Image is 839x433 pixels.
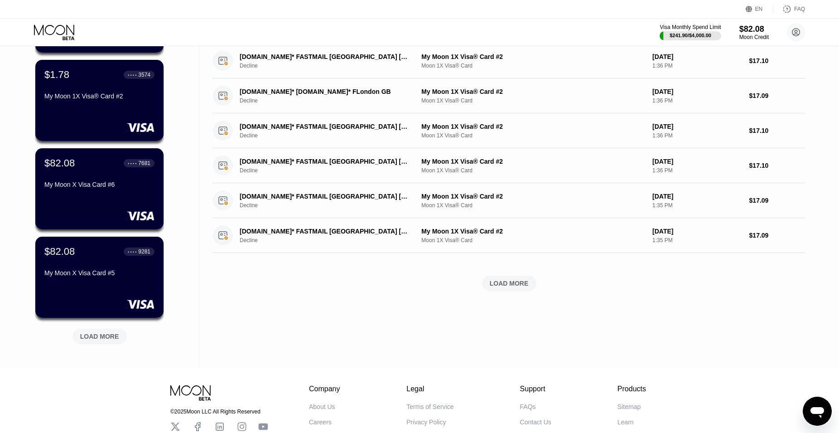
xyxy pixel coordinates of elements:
div: [DOMAIN_NAME]* [DOMAIN_NAME]* FLondon GBDeclineMy Moon 1X Visa® Card #2Moon 1X Visa® Card[DATE]1:... [213,78,805,113]
div: Decline [240,237,421,243]
div: 9281 [138,248,150,255]
div: 1:36 PM [652,63,742,69]
div: ● ● ● ● [128,250,137,253]
div: $17.09 [749,92,805,99]
div: Support [520,385,551,393]
div: $1.78 [44,69,69,81]
div: $17.09 [749,197,805,204]
div: Visa Monthly Spend Limit [660,24,721,30]
div: [DATE] [652,193,742,200]
div: Decline [240,202,421,209]
div: FAQ [773,5,805,14]
div: Privacy Policy [406,418,446,426]
div: Moon 1X Visa® Card [421,132,645,139]
div: [DOMAIN_NAME]* [DOMAIN_NAME]* FLondon GB [240,88,408,95]
div: $17.10 [749,57,805,64]
div: $82.08 [44,246,75,258]
div: ● ● ● ● [128,162,137,165]
div: 1:35 PM [652,202,742,209]
div: [DOMAIN_NAME]* FASTMAIL [GEOGRAPHIC_DATA] [GEOGRAPHIC_DATA] [240,193,408,200]
div: 1:36 PM [652,97,742,104]
div: [DOMAIN_NAME]* FASTMAIL [GEOGRAPHIC_DATA] [GEOGRAPHIC_DATA] [240,123,408,130]
div: EN [746,5,773,14]
div: About Us [309,403,335,410]
div: My Moon 1X Visa® Card #2 [421,88,645,95]
div: © 2025 Moon LLC All Rights Reserved [170,409,268,415]
div: Decline [240,167,421,174]
div: LOAD MORE [213,276,805,291]
div: $82.08● ● ● ●7681My Moon X Visa Card #6 [35,148,164,229]
div: $82.08 [739,24,769,34]
div: Moon 1X Visa® Card [421,167,645,174]
div: 1:36 PM [652,132,742,139]
div: My Moon 1X Visa® Card #2 [421,123,645,130]
div: My Moon 1X Visa® Card #2 [421,193,645,200]
div: Terms of Service [406,403,453,410]
div: ● ● ● ● [128,73,137,76]
div: Moon 1X Visa® Card [421,237,645,243]
div: LOAD MORE [80,332,119,341]
div: $17.10 [749,162,805,169]
div: Decline [240,63,421,69]
div: My Moon 1X Visa® Card #2 [421,53,645,60]
div: 1:36 PM [652,167,742,174]
div: LOAD MORE [490,279,529,287]
div: [DOMAIN_NAME]* FASTMAIL [GEOGRAPHIC_DATA] [GEOGRAPHIC_DATA] [240,228,408,235]
div: My Moon 1X Visa® Card #2 [44,92,154,100]
div: $241.90 / $4,000.00 [670,33,711,38]
div: [DOMAIN_NAME]* FASTMAIL [GEOGRAPHIC_DATA] [GEOGRAPHIC_DATA]DeclineMy Moon 1X Visa® Card #2Moon 1X... [213,44,805,78]
div: EN [755,6,763,12]
div: FAQ [794,6,805,12]
div: My Moon X Visa Card #5 [44,269,154,277]
div: My Moon 1X Visa® Card #2 [421,158,645,165]
div: Products [617,385,646,393]
div: Company [309,385,340,393]
div: [DATE] [652,53,742,60]
div: Sitemap [617,403,641,410]
div: 7681 [138,160,150,166]
div: Learn [617,418,634,426]
div: Legal [406,385,453,393]
div: Moon 1X Visa® Card [421,97,645,104]
div: [DATE] [652,228,742,235]
div: $82.08 [44,157,75,169]
div: Moon Credit [739,34,769,40]
div: $17.10 [749,127,805,134]
div: Careers [309,418,332,426]
div: My Moon X Visa Card #6 [44,181,154,188]
div: $82.08● ● ● ●9281My Moon X Visa Card #5 [35,237,164,318]
iframe: Button to launch messaging window [803,397,832,426]
div: Decline [240,97,421,104]
div: FAQs [520,403,536,410]
div: LOAD MORE [66,325,134,344]
div: Contact Us [520,418,551,426]
div: [DATE] [652,88,742,95]
div: My Moon 1X Visa® Card #2 [421,228,645,235]
div: $17.09 [749,232,805,239]
div: [DOMAIN_NAME]* FASTMAIL [GEOGRAPHIC_DATA] [GEOGRAPHIC_DATA] [240,53,408,60]
div: 3574 [138,72,150,78]
div: 1:35 PM [652,237,742,243]
div: Moon 1X Visa® Card [421,63,645,69]
div: Moon 1X Visa® Card [421,202,645,209]
div: $82.08Moon Credit [739,24,769,40]
div: Decline [240,132,421,139]
div: [DOMAIN_NAME]* FASTMAIL [GEOGRAPHIC_DATA] [GEOGRAPHIC_DATA]DeclineMy Moon 1X Visa® Card #2Moon 1X... [213,148,805,183]
div: [DOMAIN_NAME]* FASTMAIL [GEOGRAPHIC_DATA] [GEOGRAPHIC_DATA]DeclineMy Moon 1X Visa® Card #2Moon 1X... [213,218,805,253]
div: [DOMAIN_NAME]* FASTMAIL [GEOGRAPHIC_DATA] [GEOGRAPHIC_DATA] [240,158,408,165]
div: [DOMAIN_NAME]* FASTMAIL [GEOGRAPHIC_DATA] [GEOGRAPHIC_DATA]DeclineMy Moon 1X Visa® Card #2Moon 1X... [213,183,805,218]
div: [DATE] [652,123,742,130]
div: [DOMAIN_NAME]* FASTMAIL [GEOGRAPHIC_DATA] [GEOGRAPHIC_DATA]DeclineMy Moon 1X Visa® Card #2Moon 1X... [213,113,805,148]
div: $1.78● ● ● ●3574My Moon 1X Visa® Card #2 [35,60,164,141]
div: [DATE] [652,158,742,165]
div: Visa Monthly Spend Limit$241.90/$4,000.00 [660,24,721,40]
